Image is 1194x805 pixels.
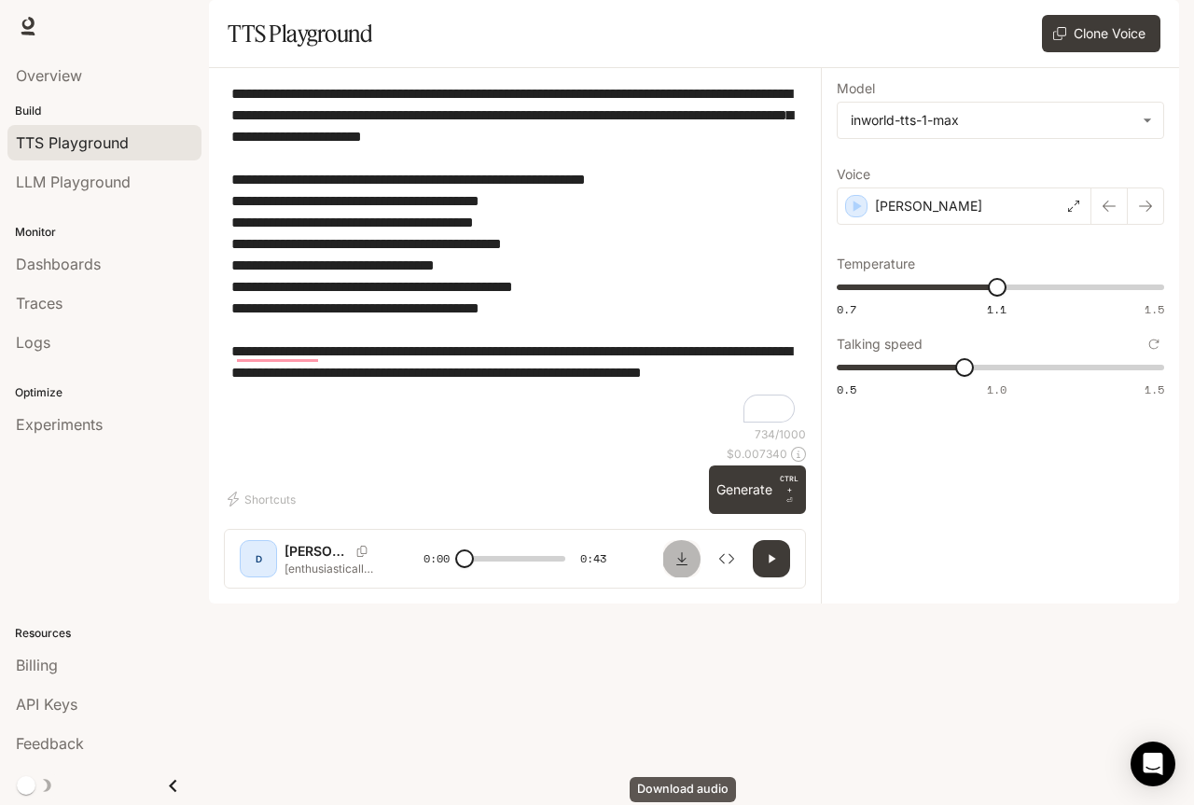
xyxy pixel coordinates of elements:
p: [PERSON_NAME] [875,197,982,215]
button: Copy Voice ID [349,546,375,557]
button: Download audio [663,540,701,577]
p: ⏎ [780,473,798,507]
div: Download audio [630,777,736,802]
div: inworld-tts-1-max [838,103,1163,138]
span: 1.5 [1145,382,1164,397]
p: Temperature [837,257,915,271]
textarea: To enrich screen reader interactions, please activate Accessibility in Grammarly extension settings [231,83,798,426]
div: D [243,544,273,574]
span: 1.0 [987,382,1007,397]
span: 1.1 [987,301,1007,317]
p: $ 0.007340 [727,446,787,462]
span: 0.7 [837,301,856,317]
button: Reset to default [1144,334,1164,354]
button: Clone Voice [1042,15,1160,52]
button: GenerateCTRL +⏎ [709,465,806,514]
button: Shortcuts [224,484,303,514]
p: Model [837,82,875,95]
span: 0.5 [837,382,856,397]
h1: TTS Playground [228,15,372,52]
span: 1.5 [1145,301,1164,317]
span: 0:00 [423,549,450,568]
p: Voice [837,168,870,181]
span: 0:43 [580,549,606,568]
p: [PERSON_NAME] [285,542,349,561]
p: Talking speed [837,338,923,351]
button: Inspect [708,540,745,577]
div: inworld-tts-1-max [851,111,1133,130]
div: Open Intercom Messenger [1131,742,1175,786]
p: CTRL + [780,473,798,495]
p: [enthusiastically] Bonus: young people [DATE] are starting businesses and projects more than ever... [285,561,379,576]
